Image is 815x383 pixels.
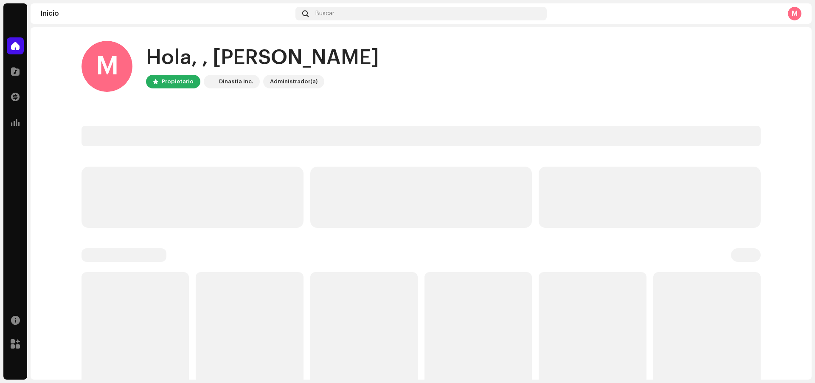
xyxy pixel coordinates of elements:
[315,10,334,17] span: Buscar
[81,41,132,92] div: M
[205,77,216,87] img: 48257be4-38e1-423f-bf03-81300282f8d9
[788,7,801,20] div: M
[41,10,292,17] div: Inicio
[162,77,194,87] div: Propietario
[146,44,379,71] div: Hola, , [PERSON_NAME]
[219,77,253,87] div: Dinastía Inc.
[270,77,318,87] div: Administrador(a)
